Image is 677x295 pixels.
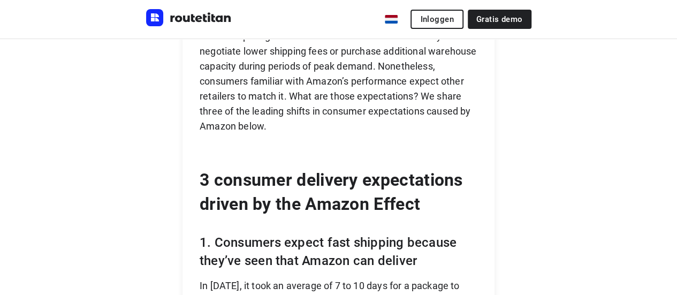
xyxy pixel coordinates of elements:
[420,15,453,24] span: Inloggen
[200,233,477,270] p: 1. Consumers expect fast shipping because they’ve seen that Amazon can deliver
[200,29,477,134] p: Most competing businesses don’t have Amazon’s ability to negotiate lower shipping fees or purchas...
[468,10,531,29] a: Gratis demo
[200,168,477,216] p: 3 consumer delivery expectations driven by the Amazon Effect
[146,9,232,29] a: Routetitan
[410,10,463,29] button: Inloggen
[146,9,232,26] img: Routetitan logo
[476,15,523,24] span: Gratis demo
